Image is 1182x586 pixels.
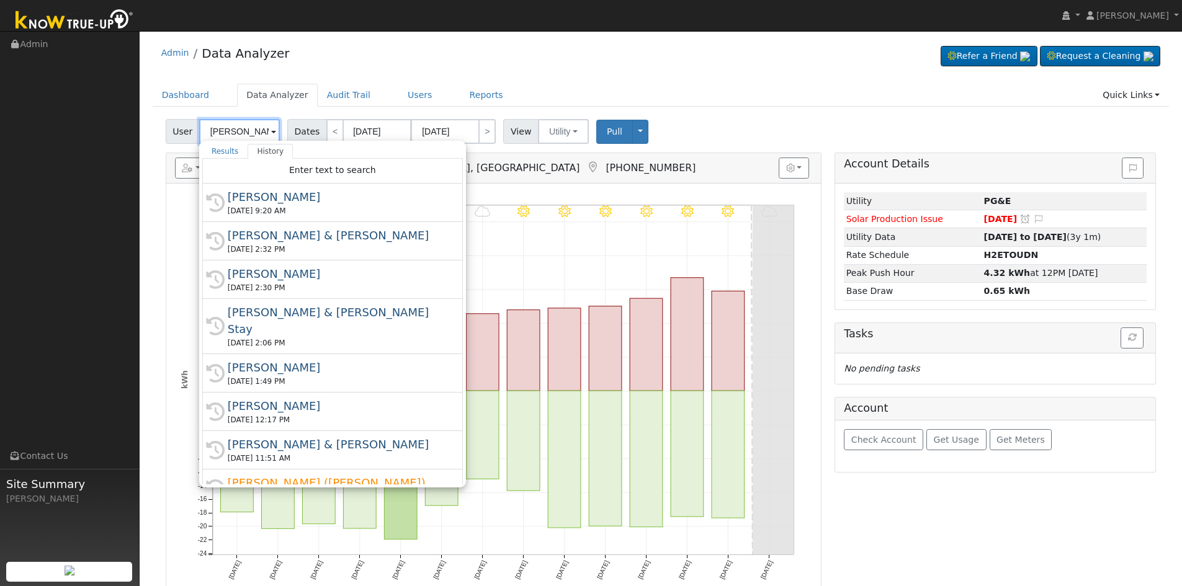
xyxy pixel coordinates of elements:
[9,7,140,35] img: Know True-Up
[596,559,610,580] text: [DATE]
[851,435,916,445] span: Check Account
[228,436,449,453] div: [PERSON_NAME] & [PERSON_NAME]
[228,227,449,244] div: [PERSON_NAME] & [PERSON_NAME]
[538,119,589,144] button: Utility
[678,559,692,580] text: [DATE]
[197,510,207,517] text: -18
[202,144,248,159] a: Results
[302,391,335,524] rect: onclick=""
[548,308,581,391] rect: onclick=""
[517,205,530,218] i: 9/12 - Clear
[466,391,499,479] rect: onclick=""
[202,46,289,61] a: Data Analyzer
[228,414,449,425] div: [DATE] 12:17 PM
[248,144,293,159] a: History
[161,48,189,58] a: Admin
[607,127,622,136] span: Pull
[65,566,74,575] img: retrieve
[1121,327,1144,348] button: Refresh
[343,391,376,528] rect: onclick=""
[398,84,442,107] a: Users
[460,84,513,107] a: Reports
[671,391,704,517] rect: onclick=""
[514,559,528,580] text: [DATE]
[1040,46,1160,67] a: Request a Cleaning
[984,196,1011,206] strong: ID: 8266079, authorized: 11/08/22
[589,306,622,391] rect: onclick=""
[199,119,280,144] input: Select a User
[984,250,1039,260] strong: D
[425,391,458,505] rect: onclick=""
[197,469,207,476] text: -12
[206,270,225,289] i: History
[548,391,581,528] rect: onclick=""
[197,536,207,543] text: -22
[197,455,207,462] text: -10
[1144,51,1153,61] img: retrieve
[206,232,225,251] i: History
[318,84,380,107] a: Audit Trail
[984,232,1101,242] span: (3y 1m)
[478,119,496,144] a: >
[589,391,622,526] rect: onclick=""
[941,46,1037,67] a: Refer a Friend
[228,376,449,387] div: [DATE] 1:49 PM
[197,550,207,557] text: -24
[227,559,241,580] text: [DATE]
[558,205,571,218] i: 9/13 - Clear
[1096,11,1169,20] span: [PERSON_NAME]
[926,429,987,450] button: Get Usage
[1019,214,1031,224] a: Snooze this issue
[1093,84,1169,107] a: Quick Links
[990,429,1052,450] button: Get Meters
[367,162,580,174] span: [GEOGRAPHIC_DATA], [GEOGRAPHIC_DATA]
[197,496,207,503] text: -16
[984,268,1031,278] strong: 4.32 kWh
[719,559,733,580] text: [DATE]
[466,314,499,391] rect: onclick=""
[606,162,696,174] span: [PHONE_NUMBER]
[6,492,133,505] div: [PERSON_NAME]
[228,397,449,414] div: [PERSON_NAME]
[844,282,982,300] td: Base Draw
[432,559,446,580] text: [DATE]
[844,363,920,373] i: No pending tasks
[1020,51,1030,61] img: retrieve
[671,278,704,391] rect: onclick=""
[844,158,1147,171] h5: Account Details
[507,391,540,491] rect: onclick=""
[555,559,569,580] text: [DATE]
[228,189,449,205] div: [PERSON_NAME]
[473,559,487,580] text: [DATE]
[197,482,207,489] text: -14
[228,474,449,491] div: [PERSON_NAME] ([PERSON_NAME])
[722,205,734,218] i: 9/17 - Clear
[503,119,539,144] span: View
[844,327,1147,340] h5: Tasks
[287,119,327,144] span: Dates
[237,84,318,107] a: Data Analyzer
[984,214,1018,224] span: [DATE]
[681,205,693,218] i: 9/16 - Clear
[996,435,1045,445] span: Get Meters
[475,205,490,218] i: 9/11 - MostlyCloudy
[712,391,745,518] rect: onclick=""
[599,205,612,218] i: 9/14 - Clear
[206,441,225,459] i: History
[844,429,923,450] button: Check Account
[166,119,200,144] span: User
[1033,215,1044,223] i: Edit Issue
[309,559,323,580] text: [DATE]
[844,228,982,246] td: Utility Data
[289,165,376,175] span: Enter text to search
[228,205,449,216] div: [DATE] 9:20 AM
[844,402,888,414] h5: Account
[228,453,449,464] div: [DATE] 11:51 AM
[391,559,405,580] text: [DATE]
[630,391,663,527] rect: onclick=""
[6,476,133,492] span: Site Summary
[268,559,282,580] text: [DATE]
[153,84,219,107] a: Dashboard
[228,282,449,293] div: [DATE] 2:30 PM
[844,246,982,264] td: Rate Schedule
